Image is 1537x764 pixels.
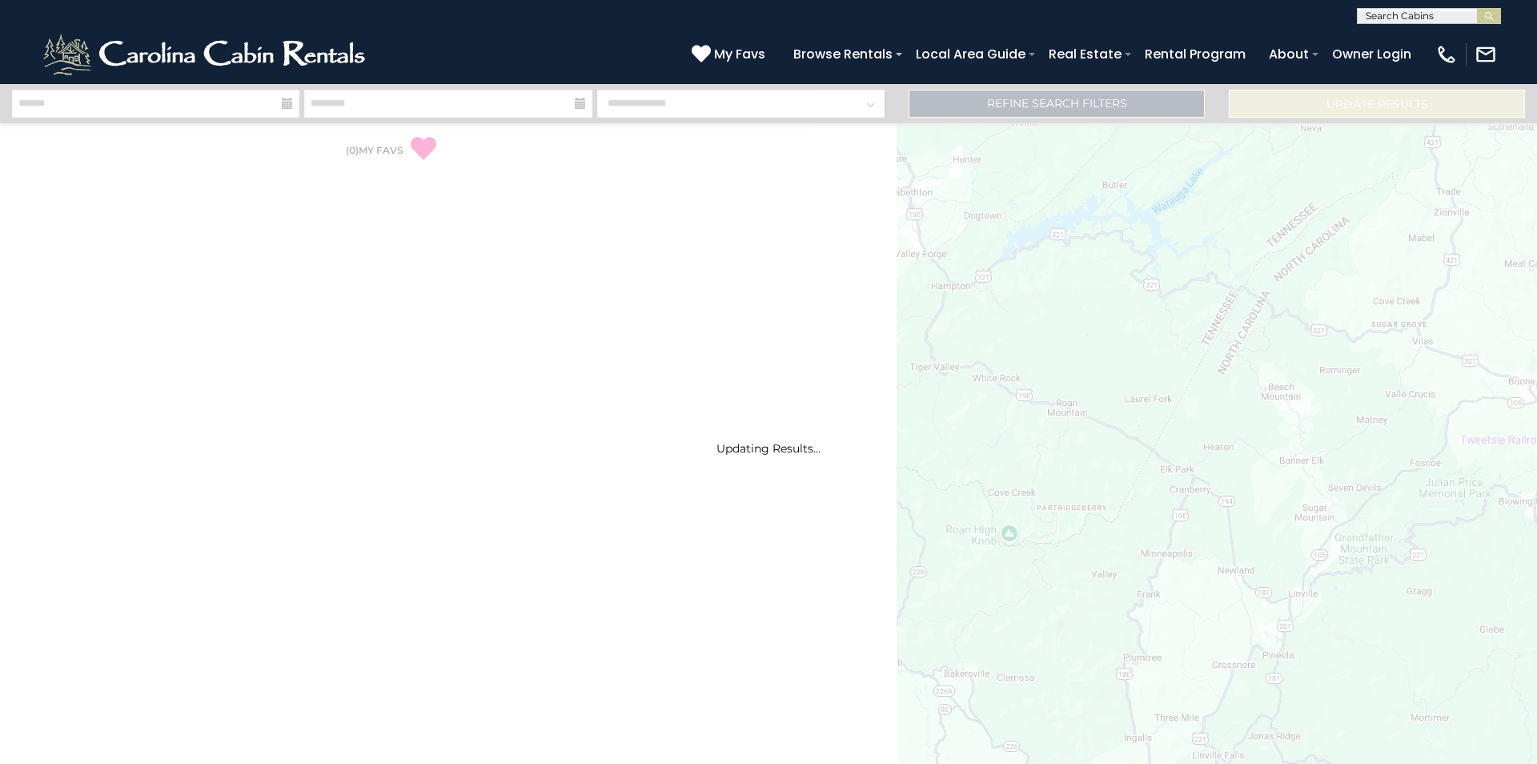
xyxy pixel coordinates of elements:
a: Real Estate [1041,40,1130,68]
a: Rental Program [1137,40,1254,68]
a: About [1261,40,1317,68]
span: My Favs [714,44,765,64]
a: Owner Login [1324,40,1419,68]
a: My Favs [692,44,769,65]
img: mail-regular-white.png [1475,43,1497,66]
img: phone-regular-white.png [1435,43,1458,66]
a: Local Area Guide [908,40,1033,68]
img: White-1-2.png [40,30,372,78]
a: Browse Rentals [785,40,901,68]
